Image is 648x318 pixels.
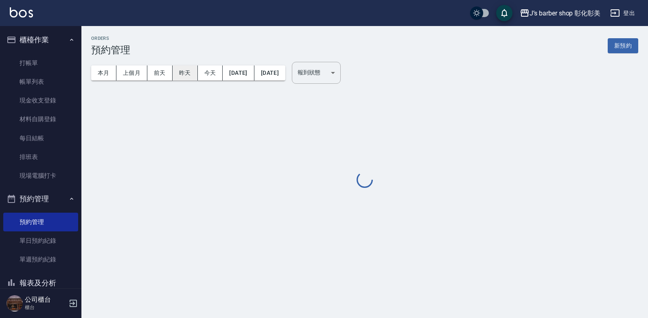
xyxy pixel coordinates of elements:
[517,5,604,22] button: J’s barber shop 彰化彰美
[3,110,78,129] a: 材料自購登錄
[3,72,78,91] a: 帳單列表
[3,129,78,148] a: 每日結帳
[7,295,23,311] img: Person
[530,8,600,18] div: J’s barber shop 彰化彰美
[607,6,638,21] button: 登出
[91,44,130,56] h3: 預約管理
[3,188,78,209] button: 預約管理
[10,7,33,17] img: Logo
[3,231,78,250] a: 單日預約紀錄
[198,65,223,81] button: 今天
[3,91,78,110] a: 現金收支登錄
[3,272,78,294] button: 報表及分析
[3,54,78,72] a: 打帳單
[608,38,638,53] button: 新預約
[3,166,78,185] a: 現場電腦打卡
[3,213,78,231] a: 預約管理
[3,250,78,269] a: 單週預約紀錄
[25,296,66,304] h5: 公司櫃台
[116,65,147,81] button: 上個月
[3,29,78,50] button: 櫃檯作業
[608,41,638,49] a: 新預約
[254,65,285,81] button: [DATE]
[173,65,198,81] button: 昨天
[91,36,130,41] h2: Orders
[147,65,173,81] button: 前天
[91,65,116,81] button: 本月
[3,148,78,166] a: 排班表
[496,5,512,21] button: save
[223,65,254,81] button: [DATE]
[25,304,66,311] p: 櫃台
